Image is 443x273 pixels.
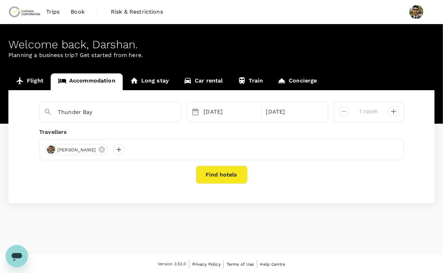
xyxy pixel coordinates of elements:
[6,245,28,267] iframe: Button to launch messaging window
[409,5,423,19] img: Darshan Chauhan
[227,262,254,267] span: Terms of Use
[227,260,254,268] a: Terms of Use
[355,106,383,117] input: Add rooms
[8,73,51,90] a: Flight
[192,260,221,268] a: Privacy Policy
[8,51,435,59] p: Planning a business trip? Get started from here.
[123,73,176,90] a: Long stay
[388,106,399,117] button: decrease
[260,260,286,268] a: Help Centre
[201,105,260,119] div: [DATE]
[176,112,177,113] button: Open
[51,73,123,90] a: Accommodation
[260,262,286,267] span: Help Centre
[230,73,271,90] a: Train
[196,166,248,184] button: Find hotels
[176,73,230,90] a: Car rental
[47,145,55,154] img: avatar-673d91e4a1763.jpeg
[58,107,157,117] input: Search cities, hotels, work locations
[158,261,186,268] span: Version 3.52.0
[111,8,163,16] span: Risk & Restrictions
[46,8,60,16] span: Trips
[39,128,404,136] div: Travellers
[45,144,108,155] div: [PERSON_NAME]
[8,4,41,20] img: Chrysos Corporation
[263,105,322,119] div: [DATE]
[8,38,435,51] div: Welcome back , Darshan .
[192,262,221,267] span: Privacy Policy
[53,146,100,153] span: [PERSON_NAME]
[270,73,324,90] a: Concierge
[71,8,85,16] span: Book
